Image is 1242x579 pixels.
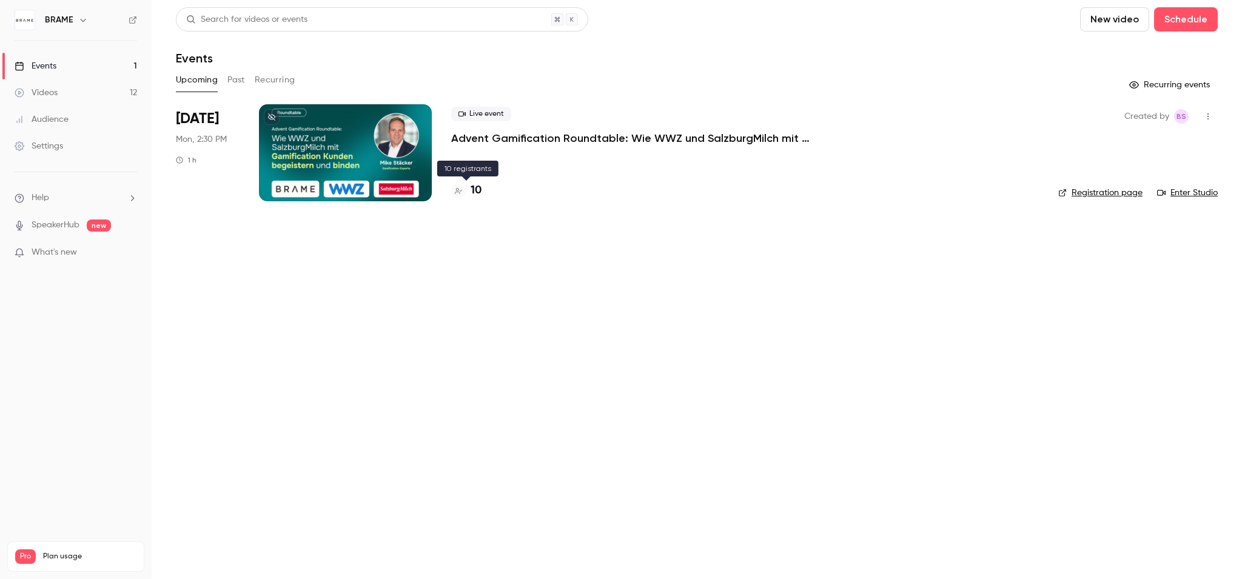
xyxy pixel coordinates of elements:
[176,109,219,129] span: [DATE]
[255,70,295,90] button: Recurring
[451,107,511,121] span: Live event
[15,140,63,152] div: Settings
[15,549,36,564] span: Pro
[471,182,482,199] h4: 10
[87,219,111,232] span: new
[176,155,196,165] div: 1 h
[15,192,137,204] li: help-dropdown-opener
[227,70,245,90] button: Past
[1058,187,1143,199] a: Registration page
[176,70,218,90] button: Upcoming
[451,182,482,199] a: 10
[1080,7,1149,32] button: New video
[186,13,307,26] div: Search for videos or events
[176,51,213,65] h1: Events
[1124,109,1169,124] span: Created by
[1157,187,1218,199] a: Enter Studio
[176,133,227,146] span: Mon, 2:30 PM
[15,87,58,99] div: Videos
[451,131,815,146] a: Advent Gamification Roundtable: Wie WWZ und SalzburgMilch mit Gamification Kunden begeistern und ...
[32,219,79,232] a: SpeakerHub
[176,104,240,201] div: Sep 22 Mon, 2:30 PM (Europe/Berlin)
[1154,7,1218,32] button: Schedule
[32,246,77,259] span: What's new
[1124,75,1218,95] button: Recurring events
[1177,109,1186,124] span: BS
[45,14,73,26] h6: BRAME
[123,247,137,258] iframe: Noticeable Trigger
[32,192,49,204] span: Help
[15,10,35,30] img: BRAME
[15,60,56,72] div: Events
[43,552,136,561] span: Plan usage
[15,113,69,126] div: Audience
[1174,109,1189,124] span: Braam Swart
